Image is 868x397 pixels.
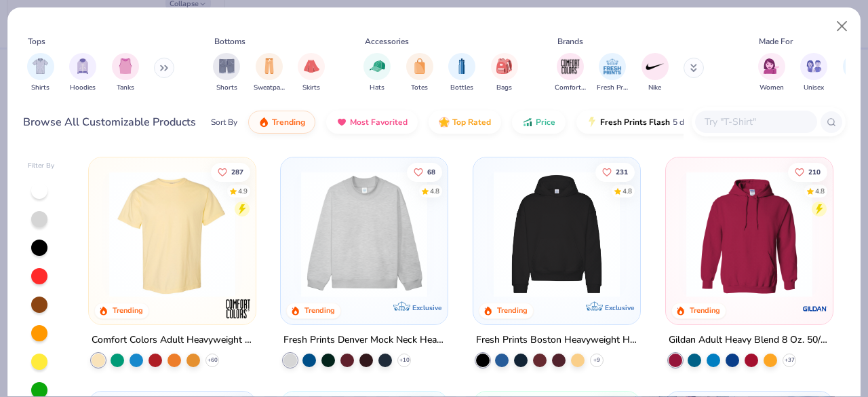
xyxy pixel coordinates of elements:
img: 91acfc32-fd48-4d6b-bdad-a4c1a30ac3fc [487,171,627,297]
img: 01756b78-01f6-4cc6-8d8a-3c30c1a0c8ac [679,171,819,297]
button: filter button [642,53,669,93]
span: Bags [496,83,512,93]
input: Try "T-Shirt" [703,114,808,130]
div: Fresh Prints Denver Mock Neck Heavyweight Sweatshirt [283,332,445,349]
button: Like [595,162,635,181]
span: Sweatpants [254,83,285,93]
img: Women Image [764,58,779,74]
button: filter button [112,53,139,93]
span: Shirts [31,83,50,93]
span: Women [759,83,784,93]
span: 231 [616,168,628,175]
button: Like [788,162,827,181]
div: Fresh Prints Boston Heavyweight Hoodie [476,332,637,349]
img: Skirts Image [304,58,319,74]
button: Like [211,162,250,181]
span: Unisex [804,83,824,93]
img: f5d85501-0dbb-4ee4-b115-c08fa3845d83 [294,171,434,297]
span: 5 day delivery [673,115,723,130]
img: most_fav.gif [336,117,347,128]
div: filter for Tanks [112,53,139,93]
span: Hoodies [70,83,96,93]
button: Trending [248,111,315,134]
img: TopRated.gif [439,117,450,128]
button: filter button [298,53,325,93]
span: + 37 [784,356,794,364]
span: Fresh Prints [597,83,628,93]
img: Shorts Image [219,58,235,74]
span: Totes [411,83,428,93]
div: Brands [557,35,583,48]
button: Like [408,162,443,181]
button: Fresh Prints Flash5 day delivery [576,111,733,134]
span: + 9 [593,356,600,364]
img: flash.gif [587,117,597,128]
img: Comfort Colors logo [224,295,251,322]
button: filter button [800,53,827,93]
span: 210 [808,168,821,175]
img: Hats Image [370,58,385,74]
span: Most Favorited [350,117,408,128]
div: filter for Women [758,53,785,93]
button: filter button [69,53,96,93]
img: e55d29c3-c55d-459c-bfd9-9b1c499ab3c6 [241,171,381,297]
span: Shorts [216,83,237,93]
div: filter for Skirts [298,53,325,93]
img: Gildan logo [802,295,829,322]
img: 029b8af0-80e6-406f-9fdc-fdf898547912 [102,171,242,297]
div: filter for Fresh Prints [597,53,628,93]
span: Exclusive [605,303,634,312]
button: filter button [555,53,586,93]
img: Bags Image [496,58,511,74]
div: Accessories [365,35,409,48]
div: Browse All Customizable Products [23,114,196,130]
img: Hoodies Image [75,58,90,74]
span: 287 [231,168,243,175]
button: filter button [254,53,285,93]
span: Nike [648,83,661,93]
span: Bottles [450,83,473,93]
div: 4.8 [815,186,825,196]
span: Trending [272,117,305,128]
button: Close [829,14,855,39]
img: Shirts Image [33,58,48,74]
button: Most Favorited [326,111,418,134]
span: Exclusive [412,303,441,312]
button: filter button [213,53,240,93]
span: Hats [370,83,384,93]
div: filter for Sweatpants [254,53,285,93]
img: Totes Image [412,58,427,74]
div: filter for Bags [491,53,518,93]
div: Gildan Adult Heavy Blend 8 Oz. 50/50 Hooded Sweatshirt [669,332,830,349]
span: + 10 [399,356,410,364]
div: Bottoms [214,35,245,48]
button: filter button [758,53,785,93]
button: filter button [27,53,54,93]
span: Tanks [117,83,134,93]
div: filter for Hats [363,53,391,93]
button: filter button [448,53,475,93]
div: 4.8 [623,186,632,196]
img: Fresh Prints Image [602,56,623,77]
img: Bottles Image [454,58,469,74]
div: Tops [28,35,45,48]
div: filter for Totes [406,53,433,93]
img: Unisex Image [806,58,822,74]
span: 68 [428,168,436,175]
div: Filter By [28,161,55,171]
img: Comfort Colors Image [560,56,580,77]
span: Top Rated [452,117,491,128]
div: filter for Shorts [213,53,240,93]
span: Comfort Colors [555,83,586,93]
img: Tanks Image [118,58,133,74]
div: Comfort Colors Adult Heavyweight T-Shirt [92,332,253,349]
button: filter button [406,53,433,93]
div: filter for Shirts [27,53,54,93]
span: Fresh Prints Flash [600,117,670,128]
img: Nike Image [645,56,665,77]
span: Price [536,117,555,128]
div: Sort By [211,116,237,128]
div: filter for Hoodies [69,53,96,93]
img: Sweatpants Image [262,58,277,74]
span: + 60 [207,356,217,364]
